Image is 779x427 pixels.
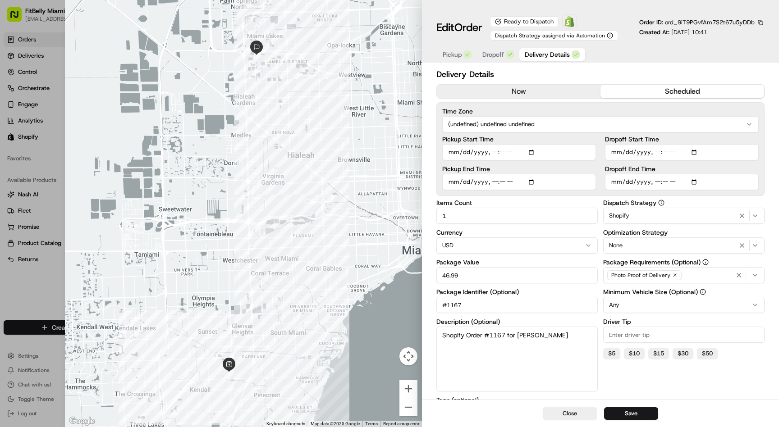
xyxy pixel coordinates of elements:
[436,397,598,403] label: Tags (optional)
[67,415,97,427] a: Open this area in Google Maps (opens a new window)
[436,297,598,313] input: Enter package identifier
[436,318,598,325] label: Description (Optional)
[603,267,765,283] button: Photo Proof of Delivery
[41,95,124,102] div: We're available if you need us!
[28,140,73,147] span: [PERSON_NAME]
[609,241,623,250] span: None
[41,86,148,95] div: Start new chat
[140,115,164,126] button: See all
[639,18,755,27] p: Order ID:
[603,237,765,254] button: None
[603,200,765,206] label: Dispatch Strategy
[495,32,605,39] span: Dispatch Strategy assigned via Automation
[658,200,664,206] button: Dispatch Strategy
[9,202,16,209] div: 📗
[436,229,598,236] label: Currency
[603,208,765,224] button: Shopify
[611,272,670,279] span: Photo Proof of Delivery
[64,223,109,230] a: Powered byPylon
[90,223,109,230] span: Pylon
[442,136,596,142] label: Pickup Start Time
[702,259,709,265] button: Package Requirements (Optional)
[603,327,765,343] input: Enter driver tip
[454,20,482,35] span: Order
[671,28,707,36] span: [DATE] 10:41
[605,136,759,142] label: Dropoff Start Time
[75,140,78,147] span: •
[9,155,23,170] img: Jesus Salinas
[564,16,575,27] img: Shopify
[9,9,27,27] img: Nash
[603,259,765,265] label: Package Requirements (Optional)
[80,140,98,147] span: [DATE]
[399,380,417,398] button: Zoom in
[603,348,620,359] button: $5
[490,16,559,27] div: Ready to Dispatch
[76,202,83,209] div: 💻
[639,28,707,36] p: Created At:
[700,289,706,295] button: Minimum Vehicle Size (Optional)
[383,421,419,426] a: Report a map error
[153,89,164,100] button: Start new chat
[442,166,596,172] label: Pickup End Time
[67,415,97,427] img: Google
[85,201,145,210] span: API Documentation
[73,198,148,214] a: 💻API Documentation
[562,14,577,29] a: Shopify
[624,348,645,359] button: $10
[266,421,305,427] button: Keyboard shortcuts
[5,198,73,214] a: 📗Knowledge Base
[648,348,669,359] button: $15
[28,164,123,171] span: [DEMOGRAPHIC_DATA][PERSON_NAME]
[436,267,598,283] input: Enter package value
[442,108,759,114] label: Time Zone
[436,20,482,35] h1: Edit
[603,318,765,325] label: Driver Tip
[697,348,718,359] button: $50
[9,36,164,50] p: Welcome 👋
[436,208,598,224] input: Enter items count
[9,117,60,124] div: Past conversations
[543,407,597,420] button: Close
[673,348,693,359] button: $30
[365,421,378,426] a: Terms (opens in new tab)
[399,347,417,365] button: Map camera controls
[436,200,598,206] label: Items Count
[603,289,765,295] label: Minimum Vehicle Size (Optional)
[19,86,35,102] img: 8016278978528_b943e370aa5ada12b00a_72.png
[436,327,598,391] textarea: Shopify Order #1167 for [PERSON_NAME]
[609,212,629,220] span: Shopify
[311,421,360,426] span: Map data ©2025 Google
[605,166,759,172] label: Dropoff End Time
[399,398,417,416] button: Zoom out
[482,50,504,59] span: Dropoff
[600,85,764,98] button: scheduled
[490,31,618,41] button: Dispatch Strategy assigned via Automation
[604,407,658,420] button: Save
[436,259,598,265] label: Package Value
[603,229,765,236] label: Optimization Strategy
[436,68,765,81] h2: Delivery Details
[9,86,25,102] img: 1736555255976-a54dd68f-1ca7-489b-9aae-adbdc363a1c4
[9,131,23,145] img: Jandy Espique
[525,50,570,59] span: Delivery Details
[129,164,148,171] span: [DATE]
[124,164,128,171] span: •
[437,85,600,98] button: now
[18,140,25,147] img: 1736555255976-a54dd68f-1ca7-489b-9aae-adbdc363a1c4
[665,18,755,26] span: ord_9iT9PGvfAm7S2t67u5yDDb
[436,289,598,295] label: Package Identifier (Optional)
[443,50,462,59] span: Pickup
[23,58,162,68] input: Got a question? Start typing here...
[18,201,69,210] span: Knowledge Base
